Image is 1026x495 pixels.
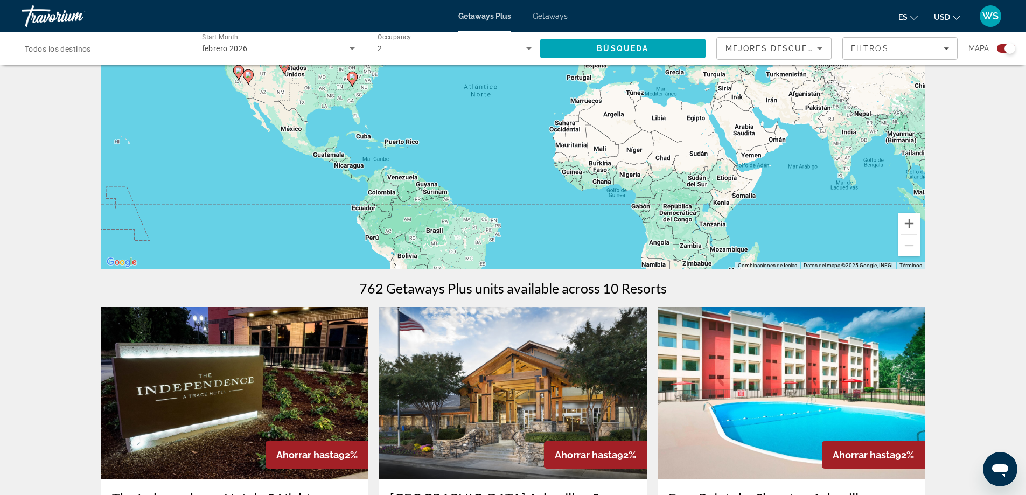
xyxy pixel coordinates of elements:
span: febrero 2026 [202,44,248,53]
a: Abre esta zona en Google Maps (se abre en una nueva ventana) [104,255,139,269]
a: Getaways Plus [458,12,511,20]
a: Getaways [533,12,568,20]
input: Select destination [25,43,179,55]
button: Change language [898,9,918,25]
a: Términos (se abre en una nueva pestaña) [899,262,922,268]
span: WS [982,11,999,22]
span: Mejores descuentos [725,44,833,53]
img: Crowne Plaza Asheville - 3 Nights [379,307,647,479]
div: 92% [544,441,647,469]
button: Ampliar [898,213,920,234]
span: Todos los destinos [25,45,91,53]
button: Combinaciones de teclas [738,262,797,269]
span: 2 [378,44,382,53]
a: Travorium [22,2,129,30]
span: Búsqueda [597,44,648,53]
div: 92% [266,441,368,469]
span: es [898,13,908,22]
span: Start Month [202,33,238,41]
mat-select: Sort by [725,42,822,55]
span: Occupancy [378,33,411,41]
button: Filters [842,37,958,60]
span: Mapa [968,41,989,56]
button: Change currency [934,9,960,25]
img: The Independence Hotel - 3 Nights [101,307,369,479]
button: User Menu [976,5,1004,27]
h1: 762 Getaways Plus units available across 10 Resorts [359,280,667,296]
iframe: Botón para iniciar la ventana de mensajería [983,452,1017,486]
img: Four Points by Sheraton Asheville Downtown - 3 Nights [658,307,925,479]
img: Google [104,255,139,269]
div: 92% [822,441,925,469]
button: Search [540,39,706,58]
span: USD [934,13,950,22]
span: Filtros [851,44,889,53]
span: Ahorrar hasta [555,449,617,461]
button: Reducir [898,235,920,256]
span: Datos del mapa ©2025 Google, INEGI [804,262,893,268]
span: Ahorrar hasta [276,449,339,461]
span: Ahorrar hasta [833,449,895,461]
